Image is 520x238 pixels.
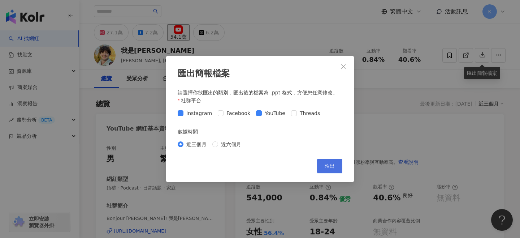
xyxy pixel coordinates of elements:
span: 匯出 [325,163,335,169]
button: 匯出 [317,159,342,173]
span: 近三個月 [183,140,209,148]
span: Instagram [183,109,215,117]
span: Threads [297,109,323,117]
label: 社群平台 [178,97,207,105]
div: 匯出簡報檔案 [178,68,342,80]
span: YouTube [262,109,288,117]
button: Close [336,59,351,74]
div: 請選擇你欲匯出的類別，匯出後的檔案為 .ppt 格式，方便您任意修改。 [178,89,342,97]
label: 數據時間 [178,128,203,136]
span: 近六個月 [218,140,244,148]
span: Facebook [224,109,253,117]
span: close [341,64,346,69]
